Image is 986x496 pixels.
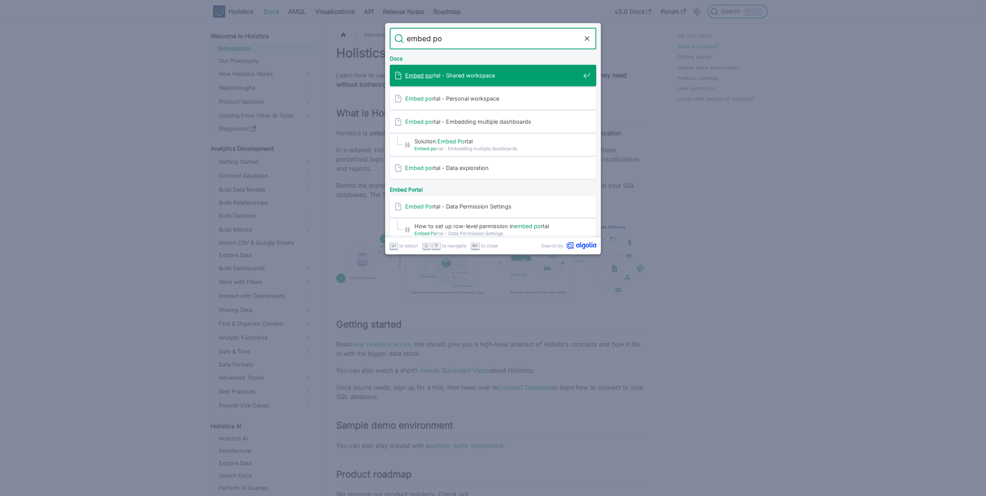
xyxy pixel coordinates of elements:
[390,196,596,217] a: Embed Portal - Data Permission Settings
[442,242,466,249] span: to navigate
[541,242,596,249] a: Search byAlgolia
[438,138,456,145] mark: Embed
[472,243,478,249] svg: Escape key
[414,145,580,152] span: rtal - Embedding multiple dashboards
[414,230,429,236] mark: Embed
[414,138,580,145] span: Solution: rtal​
[425,203,432,210] mark: Po
[404,28,582,49] input: Search docs
[534,223,541,229] mark: po
[458,138,464,145] mark: Po
[425,165,432,171] mark: po
[390,111,596,133] a: Embed portal - Embedding multiple dashboards
[390,134,596,156] a: Solution:Embed Portal​Embed portal - Embedding multiple dashboards
[405,203,580,210] span: rtal - Data Permission Settings
[481,242,498,249] span: to close
[390,157,596,179] a: Embed portal - Data exploration
[425,72,432,79] mark: po
[388,49,598,65] div: Docs
[405,72,580,79] span: rtal - Shared workspace
[414,230,580,237] span: rtal - Data Permission Settings
[388,180,598,196] div: Embed Portal
[541,242,563,249] span: Search by
[390,219,596,240] a: How to set up row-level permission inembed portal​Embed Portal - Data Permission Settings
[582,34,592,43] button: Clear the query
[431,230,436,236] mark: Po
[405,203,424,210] mark: Embed
[425,118,432,125] mark: po
[390,88,596,109] a: Embed portal - Personal workspace
[405,72,424,79] mark: Embed
[405,118,580,125] span: rtal - Embedding multiple dashboards
[414,146,429,151] mark: Embed
[514,223,532,229] mark: embed
[405,164,580,171] span: rtal - Data exploration
[399,242,418,249] span: to select
[424,243,429,249] svg: Arrow down
[405,118,424,125] mark: Embed
[405,165,424,171] mark: Embed
[405,95,424,102] mark: Embed
[567,242,596,249] svg: Algolia
[431,146,436,151] mark: po
[391,243,397,249] svg: Enter key
[414,222,580,230] span: How to set up row-level permission in rtal​
[390,65,596,86] a: Embed portal - Shared workspace
[434,243,439,249] svg: Arrow up
[405,95,580,102] span: rtal - Personal workspace
[425,95,432,102] mark: po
